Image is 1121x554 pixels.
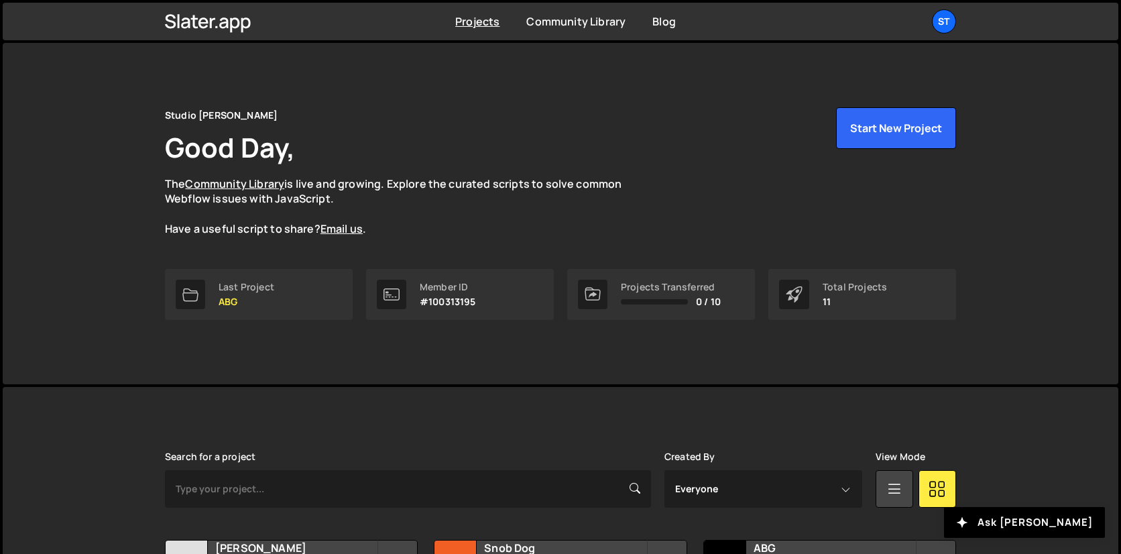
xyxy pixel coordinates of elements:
a: St [932,9,956,34]
button: Ask [PERSON_NAME] [944,507,1105,538]
button: Start New Project [836,107,956,149]
div: Projects Transferred [621,282,721,292]
a: Projects [455,14,499,29]
a: Email us [320,221,363,236]
label: Search for a project [165,451,255,462]
a: Community Library [526,14,626,29]
a: Community Library [185,176,284,191]
p: 11 [823,296,887,307]
a: Last Project ABG [165,269,353,320]
div: Total Projects [823,282,887,292]
label: Created By [664,451,715,462]
div: Studio [PERSON_NAME] [165,107,278,123]
div: Last Project [219,282,274,292]
h1: Good Day, [165,129,295,166]
span: 0 / 10 [696,296,721,307]
div: Member ID [420,282,476,292]
p: ABG [219,296,274,307]
p: #100313195 [420,296,476,307]
p: The is live and growing. Explore the curated scripts to solve common Webflow issues with JavaScri... [165,176,648,237]
a: Blog [652,14,676,29]
label: View Mode [876,451,925,462]
input: Type your project... [165,470,651,508]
